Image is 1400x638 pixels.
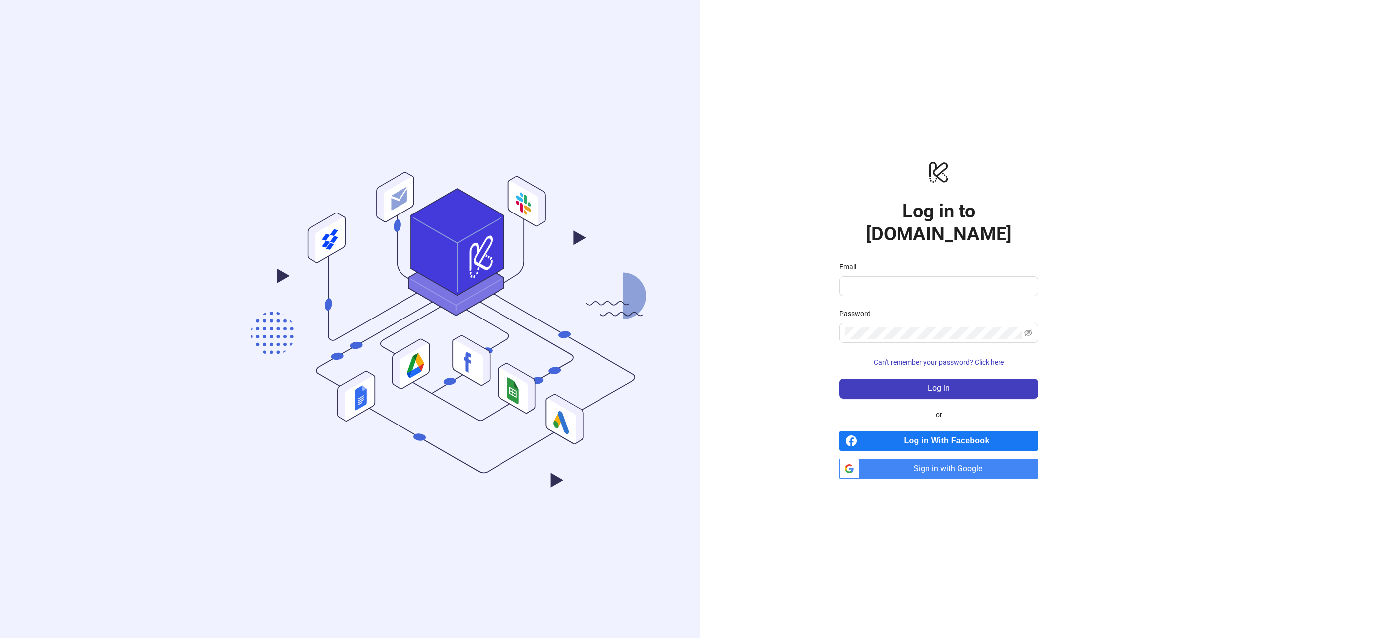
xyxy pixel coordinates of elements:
a: Can't remember your password? Click here [839,358,1038,366]
a: Sign in with Google [839,459,1038,479]
h1: Log in to [DOMAIN_NAME] [839,200,1038,245]
input: Password [845,327,1022,339]
span: or [928,409,950,420]
span: Log in With Facebook [861,431,1038,451]
span: Can't remember your password? Click here [874,358,1004,366]
button: Can't remember your password? Click here [839,355,1038,371]
button: Log in [839,379,1038,399]
input: Email [845,280,1030,292]
a: Log in With Facebook [839,431,1038,451]
span: Log in [928,384,950,393]
label: Email [839,261,863,272]
span: eye-invisible [1024,329,1032,337]
label: Password [839,308,877,319]
span: Sign in with Google [863,459,1038,479]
